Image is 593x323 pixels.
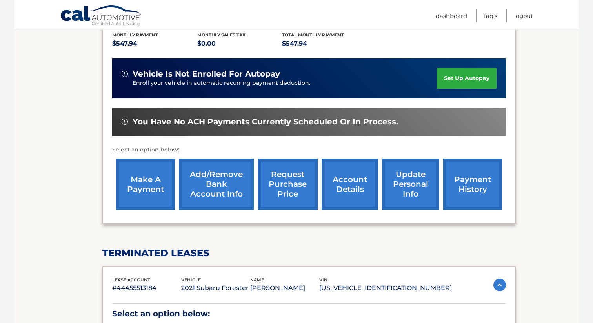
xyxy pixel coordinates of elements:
[133,117,398,127] span: You have no ACH payments currently scheduled or in process.
[181,283,250,294] p: 2021 Subaru Forester
[102,247,516,259] h2: terminated leases
[382,159,439,210] a: update personal info
[436,9,467,22] a: Dashboard
[322,159,378,210] a: account details
[197,32,246,38] span: Monthly sales Tax
[443,159,502,210] a: payment history
[133,69,280,79] span: vehicle is not enrolled for autopay
[181,277,201,283] span: vehicle
[493,279,506,291] img: accordion-active.svg
[514,9,533,22] a: Logout
[437,68,497,89] a: set up autopay
[319,283,452,294] p: [US_VEHICLE_IDENTIFICATION_NUMBER]
[112,38,197,49] p: $547.94
[116,159,175,210] a: make a payment
[122,119,128,125] img: alert-white.svg
[112,277,150,283] span: lease account
[250,277,264,283] span: name
[133,79,437,88] p: Enroll your vehicle in automatic recurring payment deduction.
[197,38,282,49] p: $0.00
[282,38,367,49] p: $547.94
[484,9,497,22] a: FAQ's
[112,32,158,38] span: Monthly Payment
[179,159,254,210] a: Add/Remove bank account info
[282,32,344,38] span: Total Monthly Payment
[112,307,506,321] p: Select an option below:
[60,5,142,28] a: Cal Automotive
[112,283,181,294] p: #44455513184
[250,283,319,294] p: [PERSON_NAME]
[122,71,128,77] img: alert-white.svg
[258,159,318,210] a: request purchase price
[112,145,506,155] p: Select an option below:
[319,277,327,283] span: vin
